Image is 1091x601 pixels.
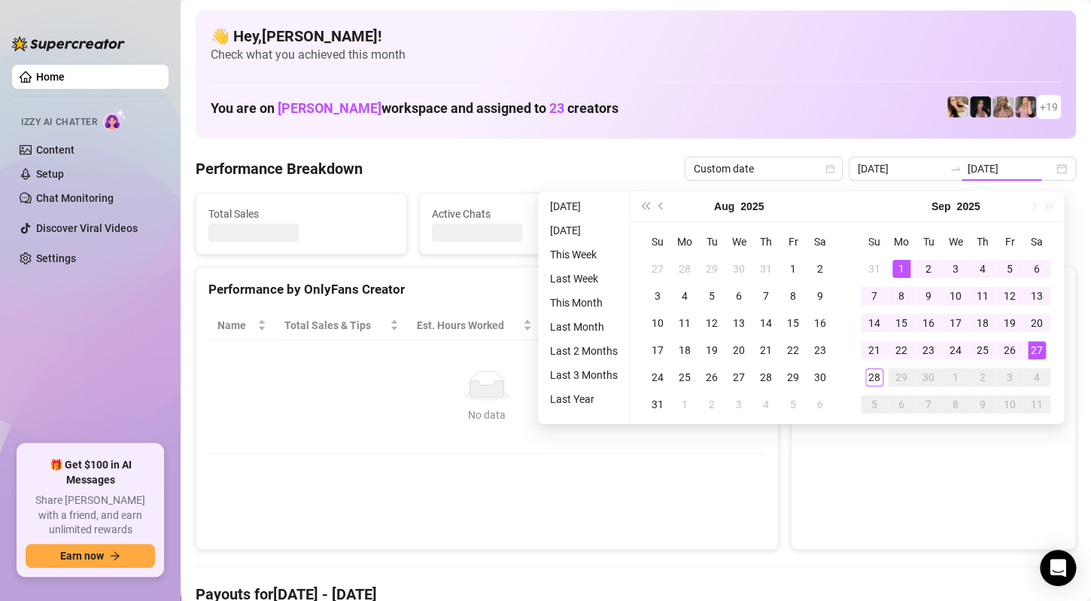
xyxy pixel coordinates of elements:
span: 🎁 Get $100 in AI Messages [26,458,155,487]
button: Earn nowarrow-right [26,544,155,568]
div: No data [223,407,751,423]
span: [PERSON_NAME] [278,100,381,116]
img: Avry (@avryjennerfree) [947,96,968,117]
div: Est. Hours Worked [417,317,520,334]
a: Discover Viral Videos [36,222,138,234]
span: Messages Sent [655,206,840,222]
span: Sales / Hour [550,317,621,334]
h1: You are on workspace and assigned to creators [211,100,618,117]
div: Performance by OnlyFans Creator [208,279,766,300]
span: Izzy AI Chatter [21,115,97,130]
a: Setup [36,168,64,180]
span: Check what you achieved this month [211,47,1061,63]
span: + 19 [1040,99,1058,115]
th: Chat Conversion [642,311,766,340]
span: Name [217,317,254,334]
th: Total Sales & Tips [275,311,408,340]
a: Chat Monitoring [36,192,114,204]
span: Earn now [60,550,104,562]
div: Sales by OnlyFans Creator [804,279,1063,300]
span: Total Sales & Tips [284,317,387,334]
input: Start date [858,160,944,177]
span: arrow-right [110,551,120,561]
img: Kenzie (@dmaxkenzfree) [1015,96,1036,117]
span: to [950,163,962,175]
img: Baby (@babyyyybellaa) [970,96,991,117]
h4: Performance Breakdown [196,158,363,179]
span: Custom date [694,157,834,180]
th: Sales / Hour [541,311,642,340]
span: Chat Conversion [651,317,745,334]
a: Settings [36,252,76,264]
img: AI Chatter [103,109,126,131]
img: Kenzie (@dmaxkenz) [992,96,1014,117]
span: Total Sales [208,206,394,222]
span: Share [PERSON_NAME] with a friend, and earn unlimited rewards [26,493,155,538]
a: Home [36,71,65,83]
span: swap-right [950,163,962,175]
th: Name [208,311,275,340]
img: logo-BBDzfeDw.svg [12,36,125,51]
input: End date [968,160,1053,177]
h4: 👋 Hey, [PERSON_NAME] ! [211,26,1061,47]
span: Active Chats [432,206,618,222]
span: calendar [825,164,834,173]
span: 23 [549,100,564,116]
a: Content [36,144,74,156]
div: Open Intercom Messenger [1040,550,1076,586]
